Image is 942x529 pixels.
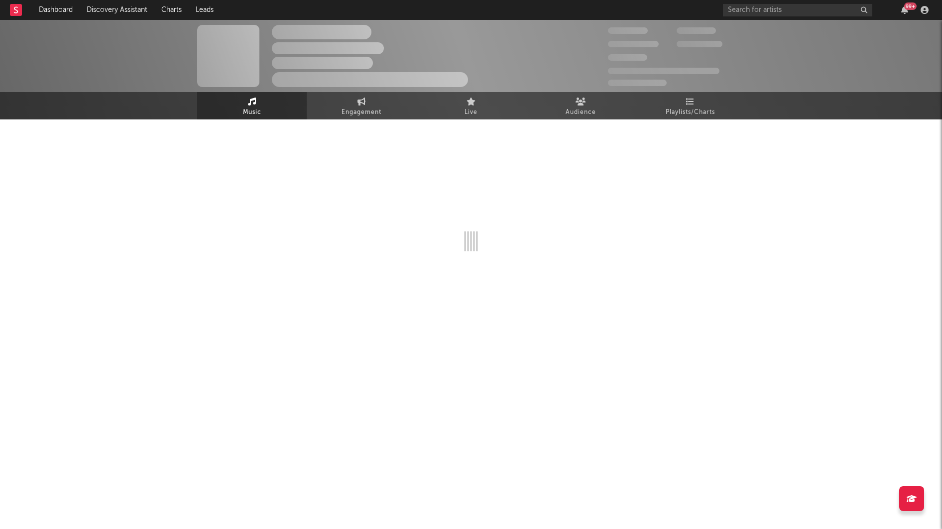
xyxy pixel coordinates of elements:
[608,80,667,86] span: Jump Score: 85.0
[904,2,917,10] div: 99 +
[416,92,526,119] a: Live
[342,106,381,118] span: Engagement
[243,106,261,118] span: Music
[666,106,715,118] span: Playlists/Charts
[608,27,648,34] span: 300,000
[677,27,716,34] span: 100,000
[566,106,596,118] span: Audience
[608,68,719,74] span: 50,000,000 Monthly Listeners
[901,6,908,14] button: 99+
[608,54,647,61] span: 100,000
[608,41,659,47] span: 50,000,000
[723,4,872,16] input: Search for artists
[197,92,307,119] a: Music
[677,41,722,47] span: 1,000,000
[307,92,416,119] a: Engagement
[465,106,477,118] span: Live
[526,92,635,119] a: Audience
[635,92,745,119] a: Playlists/Charts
